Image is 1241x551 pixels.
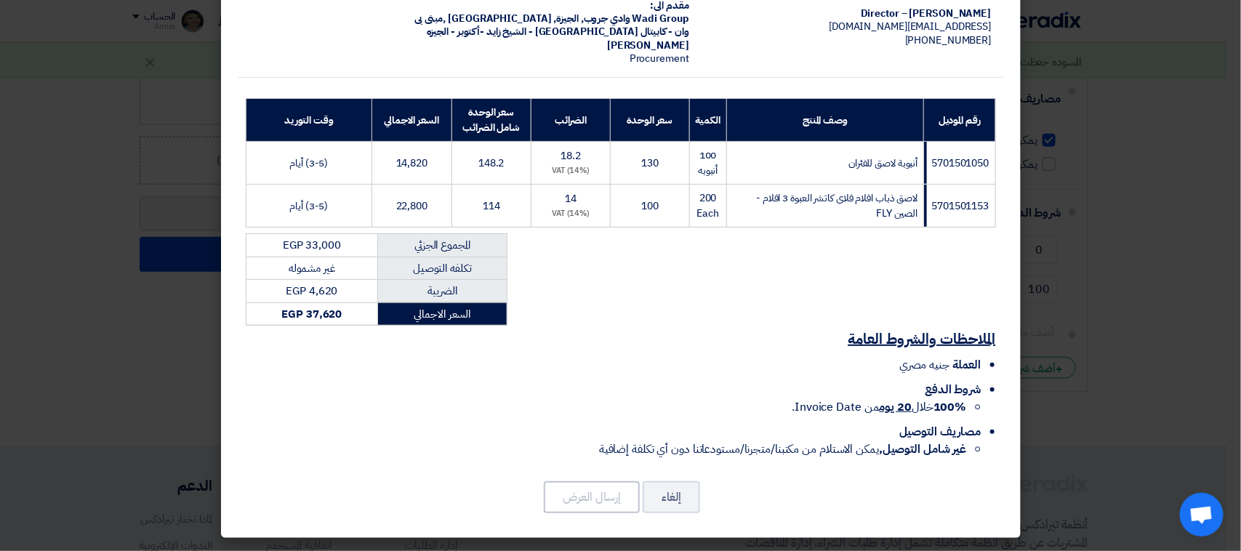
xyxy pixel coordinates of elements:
[899,423,981,441] span: مصاريف التوصيل
[531,99,610,142] th: الضرائب
[289,198,328,214] span: (3-5) أيام
[246,441,967,458] li: يمكن الاستلام من مكتبنا/متجرنا/مستودعاتنا دون أي تكلفة إضافية
[478,156,505,171] span: 148.2
[933,398,967,416] strong: 100%
[905,33,992,48] span: [PHONE_NUMBER]
[483,198,500,214] span: 114
[899,356,949,374] span: جنيه مصري
[396,156,427,171] span: 14,820
[641,156,659,171] span: 130
[607,38,689,53] span: [PERSON_NAME]
[727,99,924,142] th: وصف المنتج
[879,441,966,458] strong: غير شامل التوصيل,
[792,398,966,416] span: خلال من Invoice Date.
[378,302,507,326] td: السعر الاجمالي
[414,11,689,39] span: الجيزة, [GEOGRAPHIC_DATA] ,مبنى بى وان - كابيتال [GEOGRAPHIC_DATA] - الشيخ زايد -أكتوبر - الجيزه
[829,19,991,34] span: [EMAIL_ADDRESS][DOMAIN_NAME]
[286,283,337,299] span: EGP 4,620
[641,198,659,214] span: 100
[880,398,912,416] u: 20 يوم
[611,99,689,142] th: سعر الوحدة
[952,356,981,374] span: العملة
[712,7,992,20] div: [PERSON_NAME] – Director
[848,156,917,171] span: أنبوبة لاصق للفئران
[378,257,507,280] td: تكلفه التوصيل
[544,481,640,513] button: إرسال العرض
[396,198,427,214] span: 22,800
[372,99,451,142] th: السعر الاجمالي
[281,306,342,322] strong: EGP 37,620
[1180,493,1224,536] div: Open chat
[537,165,604,177] div: (14%) VAT
[565,191,577,206] span: 14
[561,148,581,164] span: 18.2
[696,190,719,221] span: 200 Each
[630,51,689,66] span: Procurement
[451,99,531,142] th: سعر الوحدة شامل الضرائب
[924,99,995,142] th: رقم الموديل
[581,11,689,26] span: Wadi Group وادي جروب,
[756,190,917,221] span: لاصق ذباب افلام فلاى كاتشر العبوة 3 افلام - الصين FLY
[689,99,726,142] th: الكمية
[378,234,507,257] td: المجموع الجزئي
[378,280,507,303] td: الضريبة
[925,381,981,398] span: شروط الدفع
[246,234,378,257] td: EGP 33,000
[924,185,995,228] td: 5701501153
[289,156,328,171] span: (3-5) أيام
[537,208,604,220] div: (14%) VAT
[289,260,335,276] span: غير مشموله
[924,142,995,185] td: 5701501050
[698,148,718,178] span: 100 أنبوبه
[848,328,996,350] u: الملاحظات والشروط العامة
[643,481,700,513] button: إلغاء
[246,99,372,142] th: وقت التوريد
